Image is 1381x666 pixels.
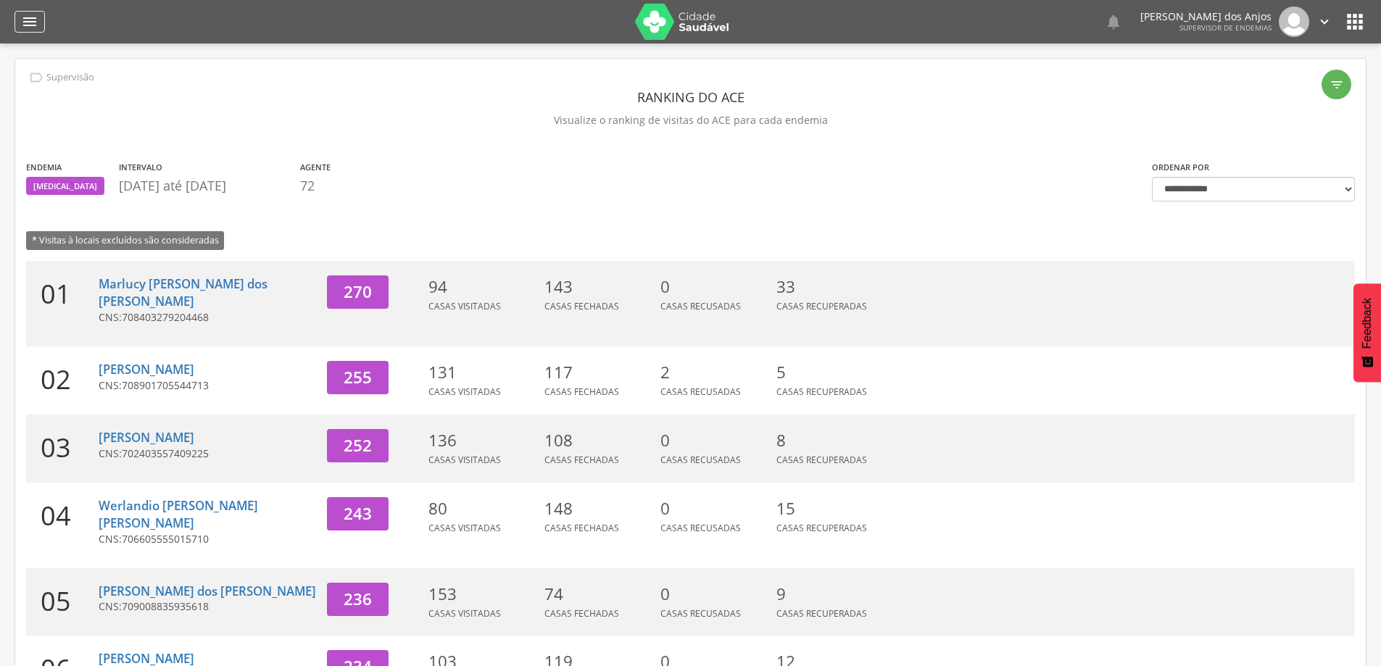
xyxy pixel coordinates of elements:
[1105,7,1122,37] a: 
[99,378,316,393] p: CNS:
[776,429,885,452] p: 8
[119,177,293,196] p: [DATE] até [DATE]
[776,300,867,312] span: Casas Recuperadas
[26,261,99,346] div: 01
[14,11,45,33] a: 
[776,386,867,398] span: Casas Recuperadas
[428,361,537,384] p: 131
[119,162,162,173] label: Intervalo
[660,386,741,398] span: Casas Recusadas
[26,162,62,173] label: Endemia
[1330,78,1344,92] i: 
[660,454,741,466] span: Casas Recusadas
[122,310,209,324] span: 708403279204468
[660,300,741,312] span: Casas Recusadas
[428,497,537,520] p: 80
[544,386,619,398] span: Casas Fechadas
[544,583,653,606] p: 74
[99,429,194,446] a: [PERSON_NAME]
[344,366,372,388] span: 255
[428,300,501,312] span: Casas Visitadas
[344,280,372,303] span: 270
[1353,283,1381,382] button: Feedback - Mostrar pesquisa
[544,429,653,452] p: 108
[660,583,769,606] p: 0
[428,275,537,299] p: 94
[1152,162,1209,173] label: Ordenar por
[99,532,316,546] p: CNS:
[1140,12,1272,22] p: [PERSON_NAME] dos Anjos
[344,588,372,610] span: 236
[1105,13,1122,30] i: 
[300,162,331,173] label: Agente
[544,522,619,534] span: Casas Fechadas
[544,497,653,520] p: 148
[99,275,268,309] a: Marlucy [PERSON_NAME] dos [PERSON_NAME]
[122,446,209,460] span: 702403557409225
[428,583,537,606] p: 153
[99,599,316,614] p: CNS:
[660,607,741,620] span: Casas Recusadas
[776,497,885,520] p: 15
[26,231,224,249] span: * Visitas à locais excluídos são consideradas
[428,607,501,620] span: Casas Visitadas
[1343,10,1367,33] i: 
[21,13,38,30] i: 
[1316,7,1332,37] a: 
[428,386,501,398] span: Casas Visitadas
[99,583,316,599] a: [PERSON_NAME] dos [PERSON_NAME]
[544,361,653,384] p: 117
[776,522,867,534] span: Casas Recuperadas
[1179,22,1272,33] span: Supervisor de Endemias
[660,522,741,534] span: Casas Recusadas
[660,429,769,452] p: 0
[122,532,209,546] span: 706605555015710
[544,607,619,620] span: Casas Fechadas
[28,70,44,86] i: 
[99,361,194,378] a: [PERSON_NAME]
[428,454,501,466] span: Casas Visitadas
[26,415,99,483] div: 03
[660,275,769,299] p: 0
[660,497,769,520] p: 0
[26,568,99,636] div: 05
[46,72,94,83] p: Supervisão
[344,502,372,525] span: 243
[26,346,99,415] div: 02
[99,497,258,531] a: Werlandio [PERSON_NAME] [PERSON_NAME]
[660,361,769,384] p: 2
[26,483,99,568] div: 04
[776,454,867,466] span: Casas Recuperadas
[428,429,537,452] p: 136
[776,583,885,606] p: 9
[300,177,331,196] p: 72
[776,275,885,299] p: 33
[544,300,619,312] span: Casas Fechadas
[33,180,97,192] span: [MEDICAL_DATA]
[544,454,619,466] span: Casas Fechadas
[122,599,209,613] span: 709008835935618
[428,522,501,534] span: Casas Visitadas
[544,275,653,299] p: 143
[1316,14,1332,30] i: 
[344,434,372,457] span: 252
[99,310,316,325] p: CNS:
[776,607,867,620] span: Casas Recuperadas
[122,378,209,392] span: 708901705544713
[1361,298,1374,349] span: Feedback
[776,361,885,384] p: 5
[99,446,316,461] p: CNS:
[26,84,1355,110] header: Ranking do ACE
[26,110,1355,130] p: Visualize o ranking de visitas do ACE para cada endemia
